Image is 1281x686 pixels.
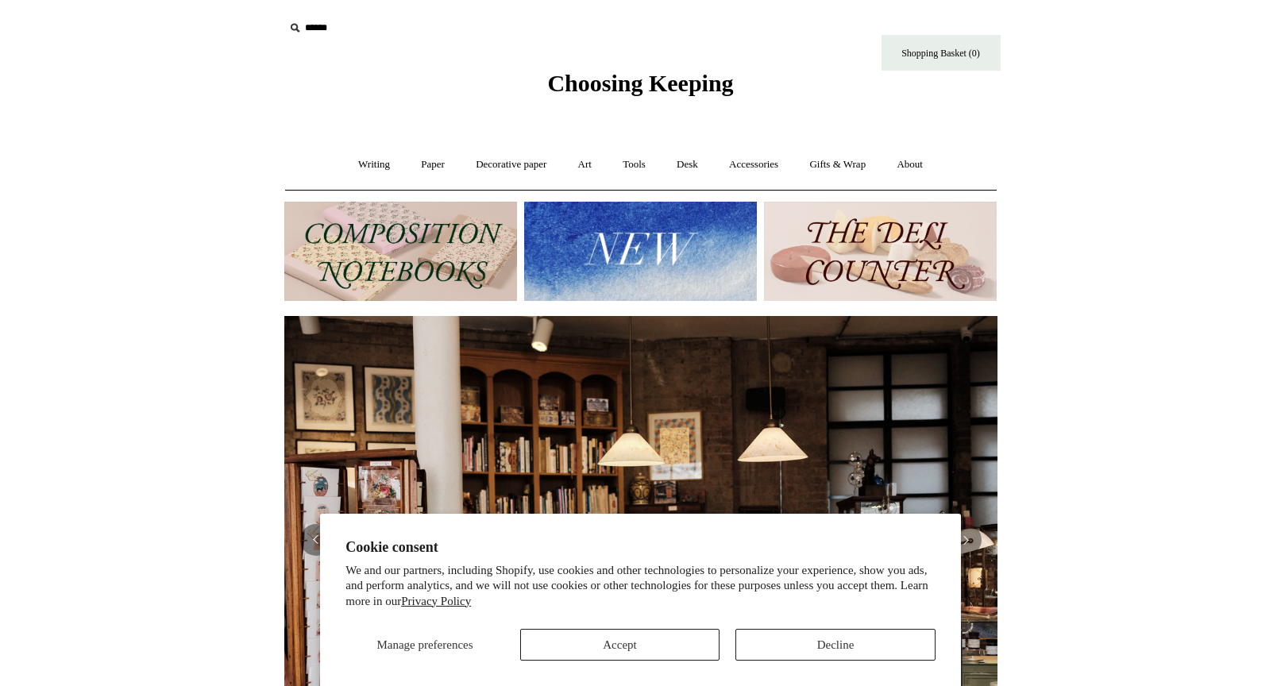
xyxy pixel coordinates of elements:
a: Accessories [715,144,793,186]
button: Next [950,524,982,556]
button: Accept [520,629,720,661]
p: We and our partners, including Shopify, use cookies and other technologies to personalize your ex... [345,563,936,610]
a: Shopping Basket (0) [882,35,1001,71]
a: Gifts & Wrap [795,144,880,186]
span: Choosing Keeping [547,70,733,96]
h2: Cookie consent [345,539,936,556]
a: Writing [344,144,404,186]
img: The Deli Counter [764,202,997,301]
a: Tools [608,144,660,186]
a: Privacy Policy [401,595,471,607]
img: New.jpg__PID:f73bdf93-380a-4a35-bcfe-7823039498e1 [524,202,757,301]
button: Decline [735,629,936,661]
a: Paper [407,144,459,186]
a: Desk [662,144,712,186]
a: Art [564,144,606,186]
img: 202302 Composition ledgers.jpg__PID:69722ee6-fa44-49dd-a067-31375e5d54ec [284,202,517,301]
span: Manage preferences [376,638,473,651]
button: Previous [300,524,332,556]
a: About [882,144,937,186]
a: Decorative paper [461,144,561,186]
button: Manage preferences [345,629,504,661]
a: Choosing Keeping [547,83,733,94]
